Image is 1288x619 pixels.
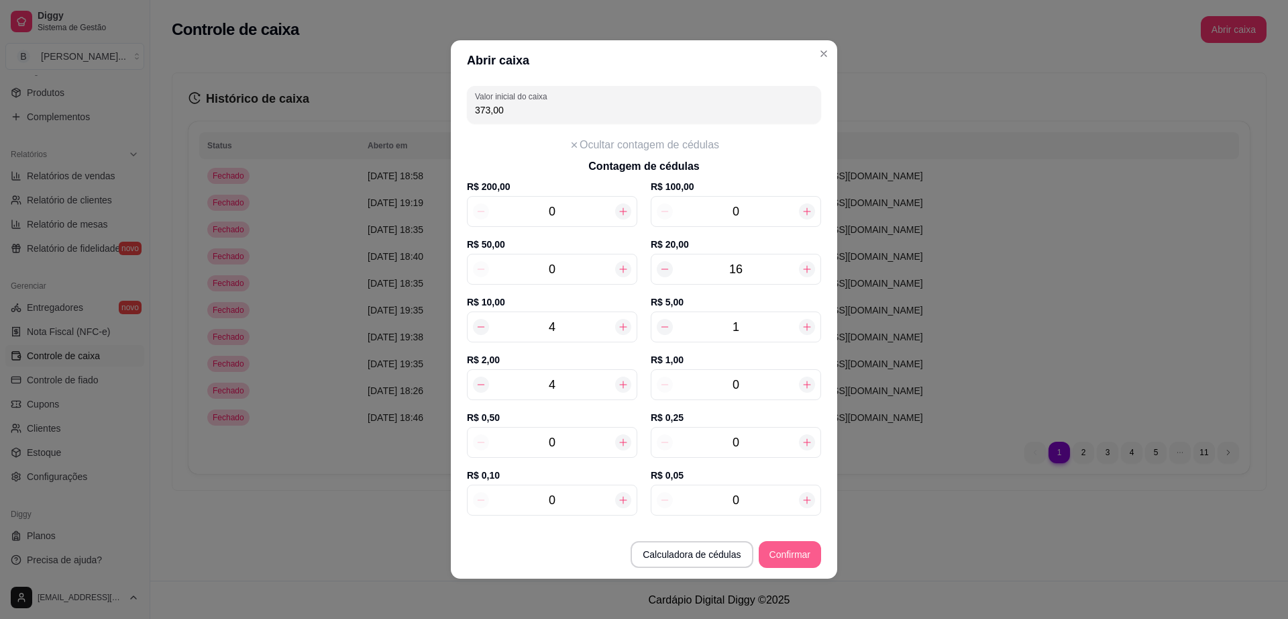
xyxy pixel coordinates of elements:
label: Valor inicial do caixa [475,91,551,102]
h3: Contagem de cédulas [467,158,821,175]
button: Confirmar [759,541,821,568]
label: R$ 200,00 [467,180,637,193]
label: R$ 0,50 [467,411,637,424]
label: R$ 0,25 [651,411,821,424]
label: R$ 1,00 [651,353,821,367]
label: R$ 20,00 [651,238,821,251]
label: R$ 0,05 [651,469,821,482]
input: Valor inicial do caixa [475,103,813,117]
label: R$ 10,00 [467,295,637,309]
label: R$ 50,00 [467,238,637,251]
button: Calculadora de cédulas [631,541,753,568]
button: Close [813,43,835,64]
p: Ocultar contagem de cédulas [580,137,719,153]
header: Abrir caixa [451,40,837,81]
label: R$ 100,00 [651,180,821,193]
label: R$ 2,00 [467,353,637,367]
label: R$ 5,00 [651,295,821,309]
label: R$ 0,10 [467,469,637,482]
